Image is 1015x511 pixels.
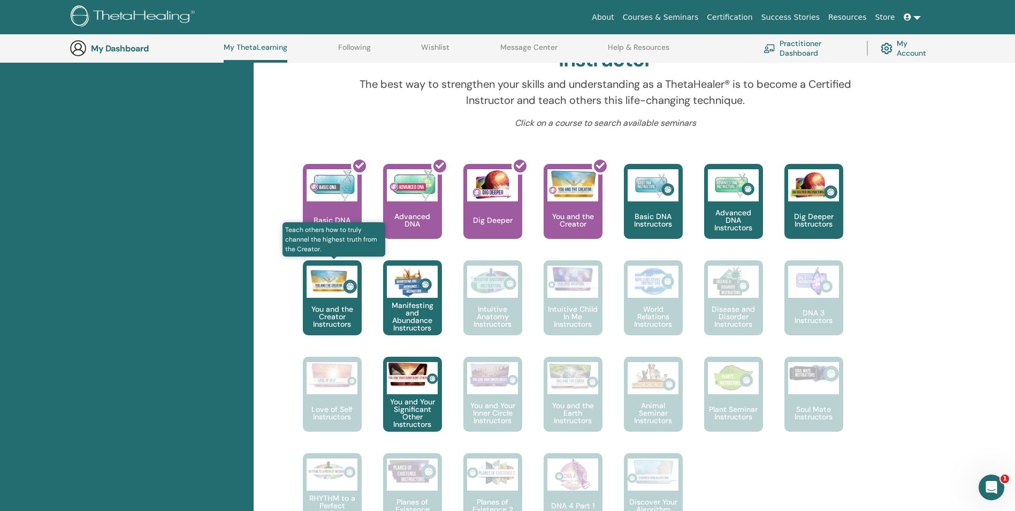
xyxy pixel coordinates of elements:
p: Dig Deeper Instructors [784,213,843,228]
p: Advanced DNA Instructors [704,209,763,231]
h2: Instructor [559,48,652,72]
p: You and the Creator [544,213,602,228]
a: Love of Self Instructors Love of Self Instructors [303,357,362,453]
p: Click on a course to search available seminars [350,117,861,130]
img: RHYTHM to a Perfect Weight Instructors [307,459,357,484]
a: Practitioner Dashboard [764,36,854,60]
img: Advanced DNA Instructors [708,169,759,201]
p: Animal Seminar Instructors [624,402,683,424]
p: World Relations Instructors [624,305,683,328]
a: Wishlist [421,43,449,60]
a: DNA 3 Instructors DNA 3 Instructors [784,260,843,357]
a: Certification [703,7,757,27]
a: Disease and Disorder Instructors Disease and Disorder Instructors [704,260,763,357]
a: Teach others how to truly channel the highest truth from the Creator. You and the Creator Instruc... [303,260,362,357]
a: Dig Deeper Instructors Dig Deeper Instructors [784,164,843,260]
a: Courses & Seminars [619,7,703,27]
img: logo.png [71,5,199,29]
img: Love of Self Instructors [307,362,357,388]
a: You and Your Significant Other Instructors You and Your Significant Other Instructors [383,357,442,453]
img: chalkboard-teacher.svg [764,44,775,52]
a: Store [871,7,899,27]
p: Disease and Disorder Instructors [704,305,763,328]
a: Soul Mate Instructors Soul Mate Instructors [784,357,843,453]
img: World Relations Instructors [628,266,678,298]
img: Disease and Disorder Instructors [708,266,759,298]
a: Following [338,43,371,60]
img: You and Your Significant Other Instructors [387,362,438,386]
img: Dig Deeper Instructors [788,169,839,201]
p: You and Your Inner Circle Instructors [463,402,522,424]
img: You and the Earth Instructors [547,362,598,390]
img: Discover Your Algorithm Instructors [628,459,678,484]
a: Success Stories [757,7,824,27]
p: Soul Mate Instructors [784,405,843,420]
img: DNA 4 Part 1 Instructors [547,459,598,491]
iframe: Intercom live chat [979,475,1004,500]
a: Message Center [500,43,558,60]
a: Animal Seminar Instructors Animal Seminar Instructors [624,357,683,453]
img: Advanced DNA [387,169,438,201]
img: Dig Deeper [467,169,518,201]
a: You and Your Inner Circle Instructors You and Your Inner Circle Instructors [463,357,522,453]
a: My ThetaLearning [224,43,287,63]
img: DNA 3 Instructors [788,266,839,298]
p: Intuitive Child In Me Instructors [544,305,602,328]
a: About [587,7,618,27]
a: Manifesting and Abundance Instructors Manifesting and Abundance Instructors [383,260,442,357]
img: Plant Seminar Instructors [708,362,759,394]
img: Basic DNA Instructors [628,169,678,201]
img: You and the Creator [547,169,598,199]
p: Dig Deeper [469,216,517,224]
a: Help & Resources [608,43,669,60]
p: DNA 3 Instructors [784,309,843,324]
a: World Relations Instructors World Relations Instructors [624,260,683,357]
p: Plant Seminar Instructors [704,405,763,420]
img: Manifesting and Abundance Instructors [387,266,438,298]
a: Dig Deeper Dig Deeper [463,164,522,260]
img: Basic DNA [307,169,357,201]
a: Basic DNA Instructors Basic DNA Instructors [624,164,683,260]
p: You and the Creator Instructors [303,305,362,328]
h3: My Dashboard [91,43,198,54]
a: Basic DNA Basic DNA [303,164,362,260]
a: You and the Creator You and the Creator [544,164,602,260]
img: Animal Seminar Instructors [628,362,678,394]
p: Basic DNA Instructors [624,213,683,228]
img: Intuitive Child In Me Instructors [547,266,598,292]
a: You and the Earth Instructors You and the Earth Instructors [544,357,602,453]
span: 1 [1001,475,1009,483]
p: The best way to strengthen your skills and understanding as a ThetaHealer® is to become a Certifi... [350,76,861,108]
a: Resources [824,7,871,27]
img: Soul Mate Instructors [788,362,839,385]
a: Plant Seminar Instructors Plant Seminar Instructors [704,357,763,453]
span: Teach others how to truly channel the highest truth from the Creator. [283,222,386,257]
p: Advanced DNA [383,213,442,228]
img: generic-user-icon.jpg [70,40,87,57]
p: Intuitive Anatomy Instructors [463,305,522,328]
p: You and the Earth Instructors [544,402,602,424]
img: cog.svg [881,40,892,57]
p: Manifesting and Abundance Instructors [383,302,442,332]
img: Intuitive Anatomy Instructors [467,266,518,298]
p: You and Your Significant Other Instructors [383,398,442,428]
p: Love of Self Instructors [303,405,362,420]
a: Advanced DNA Advanced DNA [383,164,442,260]
img: Planes of Existence Instructors [387,459,438,485]
img: Planes of Existence 2 Instructors [467,459,518,487]
a: Intuitive Child In Me Instructors Intuitive Child In Me Instructors [544,260,602,357]
img: You and Your Inner Circle Instructors [467,362,518,388]
a: Advanced DNA Instructors Advanced DNA Instructors [704,164,763,260]
img: You and the Creator Instructors [307,266,357,298]
a: Intuitive Anatomy Instructors Intuitive Anatomy Instructors [463,260,522,357]
a: My Account [881,36,935,60]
